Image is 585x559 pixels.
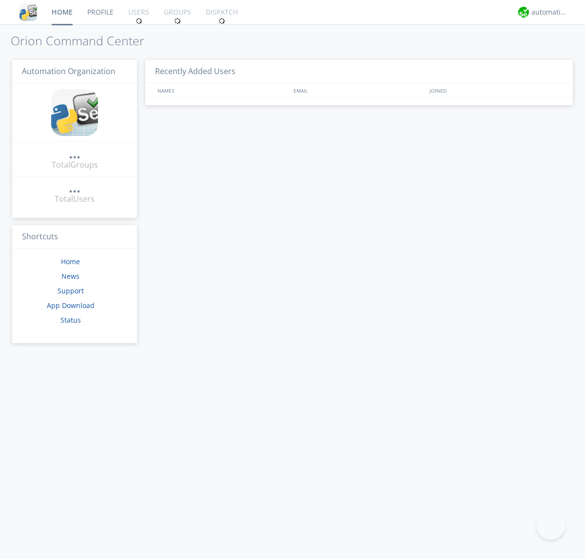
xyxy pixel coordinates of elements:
[536,510,565,540] iframe: Toggle Customer Support
[427,83,564,97] div: JOINED
[12,225,137,249] h3: Shortcuts
[531,7,568,17] div: automation+atlas
[61,271,79,281] a: News
[291,83,427,97] div: EMAIL
[518,7,529,18] img: d2d01cd9b4174d08988066c6d424eccd
[69,182,80,192] div: ...
[55,193,95,205] div: Total Users
[47,301,95,310] a: App Download
[69,148,80,158] div: ...
[60,315,81,325] a: Status
[136,18,142,24] img: spin.svg
[69,182,80,193] a: ...
[145,60,573,84] h3: Recently Added Users
[155,83,289,97] div: NAMES
[218,18,225,24] img: spin.svg
[22,66,116,77] span: Automation Organization
[174,18,181,24] img: spin.svg
[52,159,98,171] div: Total Groups
[69,148,80,159] a: ...
[51,89,98,136] img: cddb5a64eb264b2086981ab96f4c1ba7
[58,286,84,295] a: Support
[19,3,37,21] img: cddb5a64eb264b2086981ab96f4c1ba7
[61,257,80,266] a: Home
